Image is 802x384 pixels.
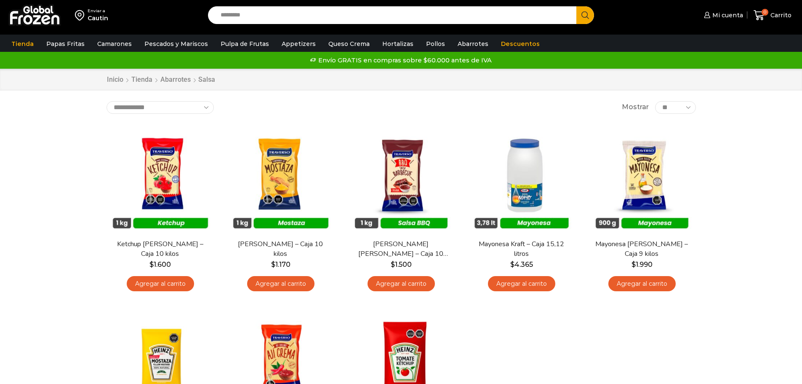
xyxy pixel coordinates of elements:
[378,36,418,52] a: Hortalizas
[453,36,493,52] a: Abarrotes
[510,260,533,269] bdi: 4.365
[497,36,544,52] a: Descuentos
[762,9,768,16] span: 0
[93,36,136,52] a: Camarones
[88,8,108,14] div: Enviar a
[593,239,690,259] a: Mayonesa [PERSON_NAME] – Caja 9 kilos
[622,102,649,112] span: Mostrar
[247,276,314,292] a: Agregar al carrito: “Mostaza Traverso - Caja 10 kilos”
[160,75,191,85] a: Abarrotes
[75,8,88,22] img: address-field-icon.svg
[710,11,743,19] span: Mi cuenta
[232,239,329,259] a: [PERSON_NAME] – Caja 10 kilos
[112,239,208,259] a: Ketchup [PERSON_NAME] – Caja 10 kilos
[576,6,594,24] button: Search button
[7,36,38,52] a: Tienda
[149,260,154,269] span: $
[608,276,676,292] a: Agregar al carrito: “Mayonesa Traverso - Caja 9 kilos”
[631,260,653,269] bdi: 1.990
[751,5,794,25] a: 0 Carrito
[149,260,171,269] bdi: 1.600
[271,260,275,269] span: $
[488,276,555,292] a: Agregar al carrito: “Mayonesa Kraft - Caja 15,12 litros”
[277,36,320,52] a: Appetizers
[631,260,636,269] span: $
[107,101,214,114] select: Pedido de la tienda
[352,239,449,259] a: [PERSON_NAME] [PERSON_NAME] – Caja 10 kilos
[473,239,570,259] a: Mayonesa Kraft – Caja 15,12 litros
[42,36,89,52] a: Papas Fritas
[391,260,395,269] span: $
[216,36,273,52] a: Pulpa de Frutas
[131,75,153,85] a: Tienda
[271,260,290,269] bdi: 1.170
[368,276,435,292] a: Agregar al carrito: “Salsa Barbacue Traverso - Caja 10 kilos”
[140,36,212,52] a: Pescados y Mariscos
[88,14,108,22] div: Cautin
[510,260,514,269] span: $
[127,276,194,292] a: Agregar al carrito: “Ketchup Traverso - Caja 10 kilos”
[324,36,374,52] a: Queso Crema
[107,75,124,85] a: Inicio
[702,7,743,24] a: Mi cuenta
[107,75,215,85] nav: Breadcrumb
[422,36,449,52] a: Pollos
[198,75,215,83] h1: Salsa
[768,11,791,19] span: Carrito
[391,260,412,269] bdi: 1.500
